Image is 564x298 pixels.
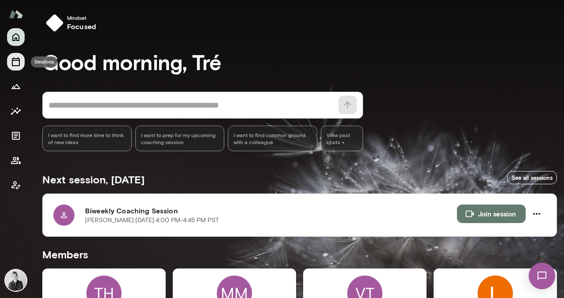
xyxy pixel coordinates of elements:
img: mindset [46,14,63,32]
a: See all sessions [507,171,557,185]
div: I want to find more time to think of new ideas [42,126,132,151]
h6: focused [67,21,96,32]
h5: Members [42,247,557,261]
h6: Biweekly Coaching Session [85,205,457,216]
h3: Good morning, Tré [42,49,557,74]
h5: Next session, [DATE] [42,172,145,186]
span: View past chats -> [321,126,363,151]
button: Join session [457,205,526,223]
img: Mento [9,6,23,22]
span: I want to find common ground with a colleague [234,131,312,145]
button: Insights [7,102,25,120]
p: [PERSON_NAME] · [DATE] · 4:00 PM-4:45 PM PST [85,216,219,225]
div: I want to prep for my upcoming coaching session [135,126,225,151]
div: I want to find common ground with a colleague [228,126,317,151]
button: Sessions [7,53,25,71]
button: Mindsetfocused [42,11,103,35]
div: Sessions [31,56,57,67]
button: Home [7,28,25,46]
span: I want to find more time to think of new ideas [48,131,126,145]
span: I want to prep for my upcoming coaching session [141,131,219,145]
button: Client app [7,176,25,194]
button: Members [7,152,25,169]
button: Growth Plan [7,78,25,95]
img: Tré Wright [5,270,26,291]
span: Mindset [67,14,96,21]
button: Documents [7,127,25,145]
